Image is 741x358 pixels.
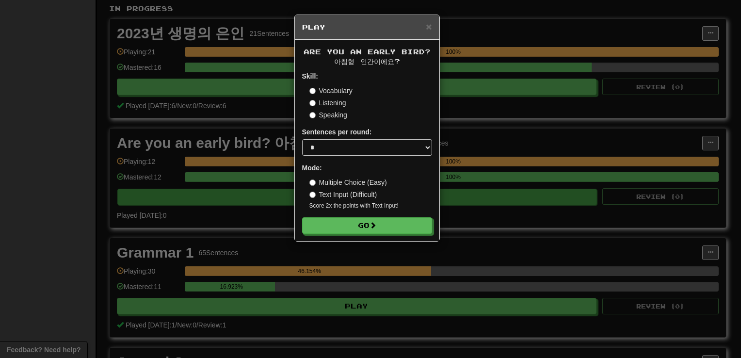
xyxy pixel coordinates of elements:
label: Sentences per round: [302,127,372,137]
button: Go [302,217,432,234]
button: Close [426,21,432,32]
input: Vocabulary [309,88,316,94]
small: Score 2x the points with Text Input ! [309,202,432,210]
strong: Skill: [302,72,318,80]
label: Vocabulary [309,86,353,96]
input: Multiple Choice (Easy) [309,179,316,186]
span: × [426,21,432,32]
input: Listening [309,100,316,106]
input: Text Input (Difficult) [309,192,316,198]
label: Listening [309,98,346,108]
input: Speaking [309,112,316,118]
h5: Play [302,22,432,32]
span: Are you an early bird? 아침형 인간이에요? [304,48,431,65]
strong: Mode: [302,164,322,172]
label: Multiple Choice (Easy) [309,178,387,187]
label: Speaking [309,110,347,120]
label: Text Input (Difficult) [309,190,377,199]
